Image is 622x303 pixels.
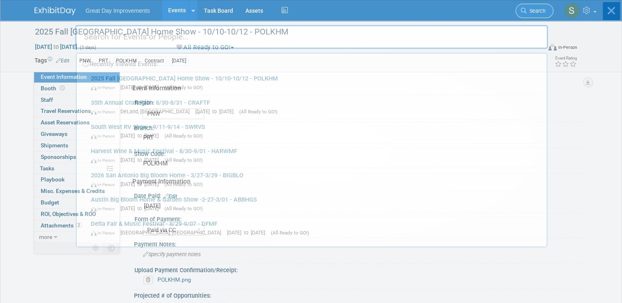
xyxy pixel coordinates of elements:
[87,192,543,216] a: Austin Big Bloom Home & Garden Show -2-27-3/01 - ABBHGS In-Person [DATE] to [DATE] (All Ready to ...
[91,206,119,211] span: In-Person
[87,71,543,95] a: 2025 Fall [GEOGRAPHIC_DATA] Home Show - 10/10-10/12 - POLKHM In-Person [DATE] to [DATE] (All Read...
[87,168,543,192] a: 2026 San Antonio Big Bloom Home - 3/27-3/29 - BIGBLO In-Person [DATE] to [DATE] (All Ready to GO!)
[91,182,119,187] span: In-Person
[81,53,543,71] div: Recently Viewed Events:
[120,181,163,187] span: [DATE] to [DATE]
[239,109,277,115] span: (All Ready to GO!)
[87,119,543,143] a: South West RV Show - 9/11-9/14 - SWRVS In-Person [DATE] to [DATE] (All Ready to GO!)
[164,206,203,211] span: (All Ready to GO!)
[120,108,194,115] span: DeLand, [GEOGRAPHIC_DATA]
[164,181,203,187] span: (All Ready to GO!)
[195,108,238,115] span: [DATE] to [DATE]
[164,157,203,163] span: (All Ready to GO!)
[227,230,269,236] span: [DATE] to [DATE]
[120,133,163,139] span: [DATE] to [DATE]
[164,133,203,139] span: (All Ready to GO!)
[120,84,163,90] span: [DATE] to [DATE]
[120,205,163,211] span: [DATE] to [DATE]
[91,133,119,139] span: In-Person
[120,230,225,236] span: [GEOGRAPHIC_DATA], [GEOGRAPHIC_DATA]
[75,25,548,49] input: Search for Events or People...
[91,230,119,236] span: In-Person
[87,216,543,240] a: Delta Fair & Music Festival - 8/29-9/07 - DFMF In-Person [GEOGRAPHIC_DATA], [GEOGRAPHIC_DATA] [DA...
[164,85,203,90] span: (All Ready to GO!)
[91,158,119,163] span: In-Person
[91,85,119,90] span: In-Person
[87,144,543,168] a: Harvest Wine & Music Festival - 8/30-9/01 - HARWMF In-Person [DATE] to [DATE] (All Ready to GO!)
[91,109,119,115] span: In-Person
[120,157,163,163] span: [DATE] to [DATE]
[271,230,309,236] span: (All Ready to GO!)
[87,95,543,119] a: 35th Annual Craft Fair - 8/30-8/31 - CRAFTF In-Person DeLand, [GEOGRAPHIC_DATA] [DATE] to [DATE] ...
